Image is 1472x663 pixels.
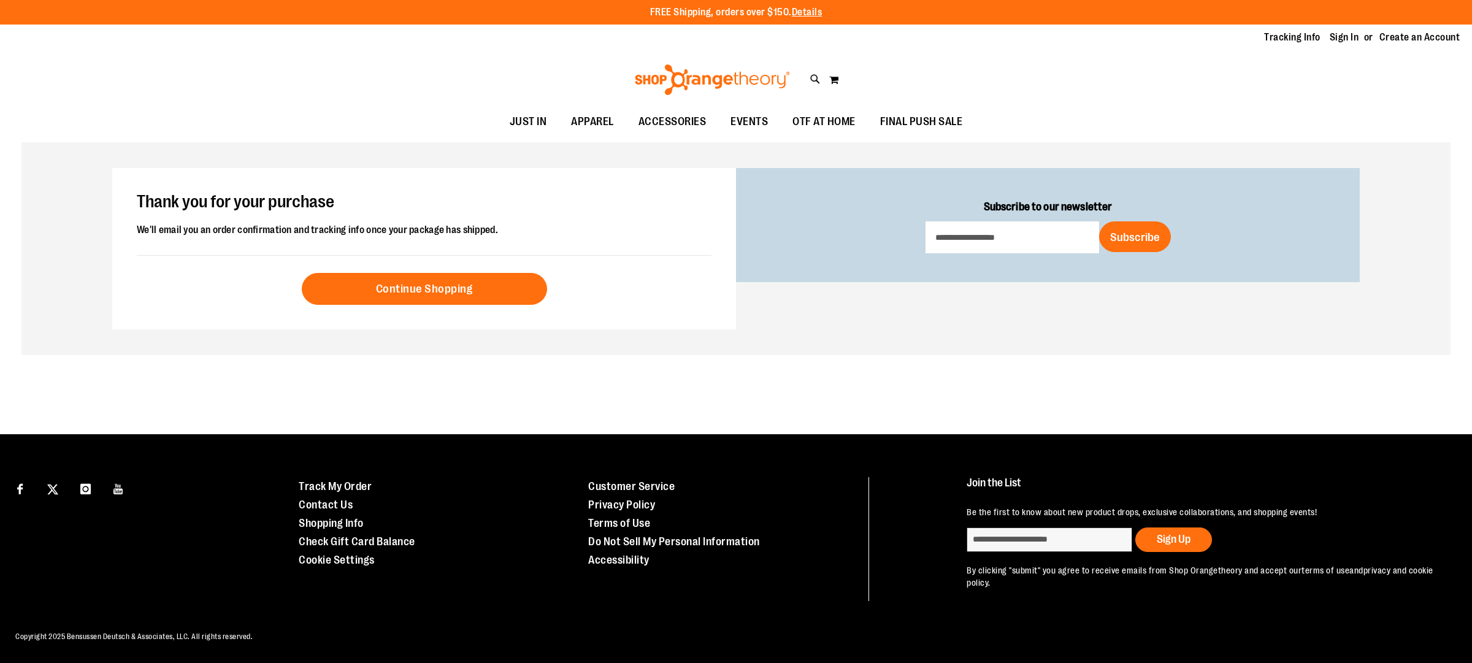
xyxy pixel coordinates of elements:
span: ACCESSORIES [638,108,707,136]
label: Subscribe to our newsletter [926,198,1171,221]
span: APPAREL [571,108,614,136]
p: By clicking "submit" you agree to receive emails from Shop Orangetheory and accept our and [967,564,1439,589]
span: Continue Shopping [376,282,473,296]
a: EVENTS [718,108,780,136]
img: Twitter [47,484,58,495]
a: Privacy Policy [588,499,655,511]
a: Details [792,7,822,18]
a: FINAL PUSH SALE [868,108,975,136]
a: privacy and cookie policy. [967,565,1433,588]
span: OTF AT HOME [792,108,856,136]
p: FREE Shipping, orders over $150. [650,6,822,20]
img: Shop Orangetheory [633,64,792,95]
a: Visit our Youtube page [108,477,129,499]
span: Subscribe [1110,231,1160,244]
a: Continue Shopping [302,273,547,305]
h4: Join the List [967,477,1439,500]
span: EVENTS [730,108,768,136]
input: enter email [967,527,1132,552]
a: Customer Service [588,480,675,492]
a: APPAREL [559,108,626,136]
a: Sign In [1330,31,1359,44]
a: Track My Order [299,480,372,492]
a: ACCESSORIES [626,108,719,136]
button: Sign Up [1135,527,1212,552]
span: JUST IN [510,108,547,136]
span: Sign Up [1157,533,1190,545]
span: FINAL PUSH SALE [880,108,963,136]
a: Terms of Use [588,517,650,529]
a: OTF AT HOME [780,108,868,136]
a: Visit our X page [42,477,64,499]
a: Create an Account [1379,31,1460,44]
a: Contact Us [299,499,353,511]
button: Subscribe [1099,221,1171,252]
a: JUST IN [497,108,559,136]
a: Tracking Info [1264,31,1321,44]
span: Copyright 2025 Bensussen Deutsch & Associates, LLC. All rights reserved. [15,632,253,641]
a: terms of use [1301,565,1349,575]
a: Visit our Facebook page [9,477,31,499]
p: Be the first to know about new product drops, exclusive collaborations, and shopping events! [967,506,1439,518]
a: Do Not Sell My Personal Information [588,535,760,548]
div: We'll email you an order confirmation and tracking info once your package has shipped. [137,222,711,238]
a: Check Gift Card Balance [299,535,415,548]
a: Cookie Settings [299,554,375,566]
a: Accessibility [588,554,650,566]
h1: Thank you for your purchase [137,193,711,212]
a: Shopping Info [299,517,364,529]
a: Visit our Instagram page [75,477,96,499]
